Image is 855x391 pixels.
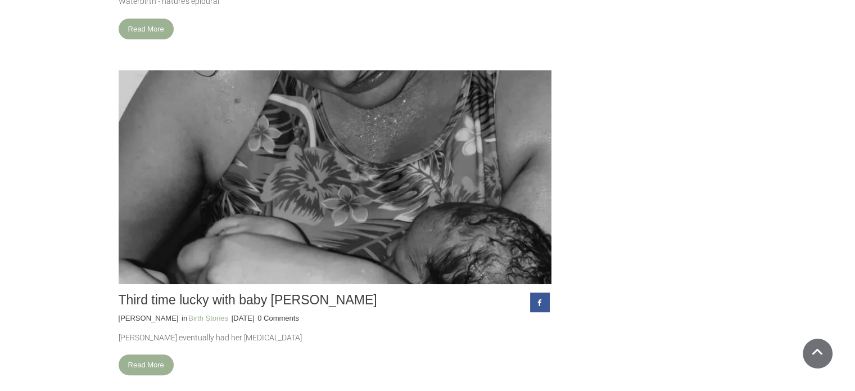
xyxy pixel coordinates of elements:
[119,293,377,307] a: Third time lucky with baby [PERSON_NAME]
[119,354,174,375] a: Read More
[188,313,228,323] a: Birth Stories
[119,70,551,284] a: Third time lucky with baby Luah Sophia
[232,313,255,323] p: [DATE]
[257,314,299,322] span: 0 Comments
[119,313,179,323] a: [PERSON_NAME]
[119,332,551,344] p: [PERSON_NAME] eventually had her [MEDICAL_DATA]
[119,19,174,39] a: Read More
[182,314,187,322] span: in
[803,339,833,368] a: Scroll To Top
